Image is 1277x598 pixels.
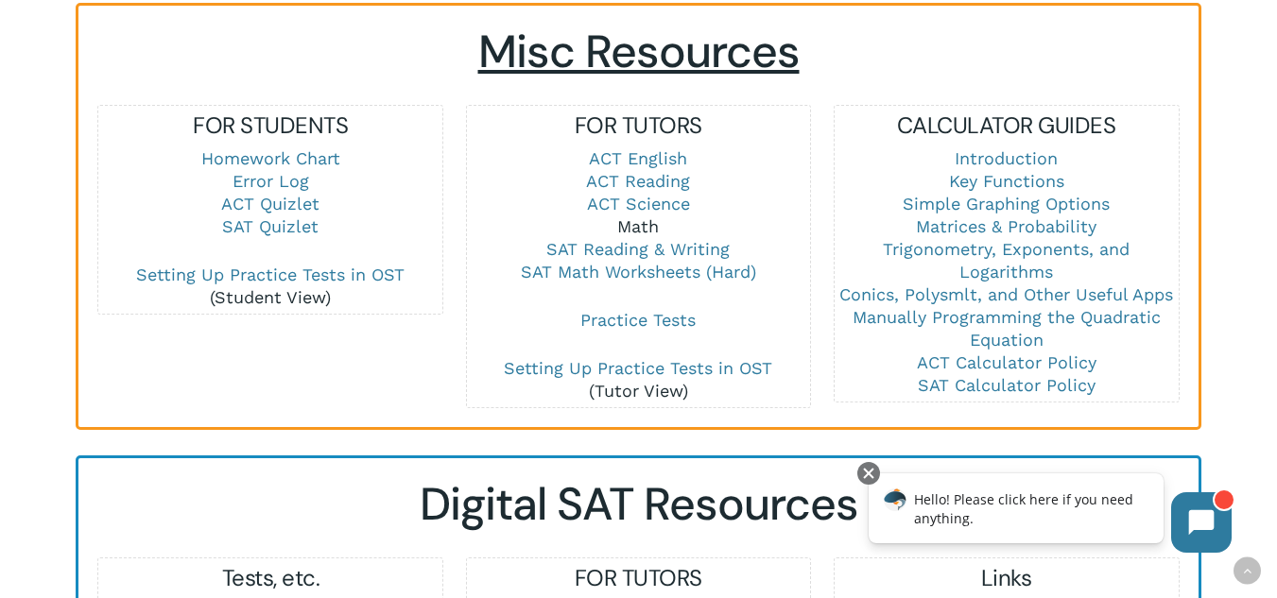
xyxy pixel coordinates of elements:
a: SAT Reading & Writing [546,239,730,259]
a: SAT Math Worksheets (Hard) [521,262,756,282]
a: SAT Quizlet [222,216,319,236]
h5: FOR STUDENTS [98,111,442,141]
h5: Links [835,563,1179,593]
span: Misc Resources [478,22,800,81]
a: Setting Up Practice Tests in OST [504,358,772,378]
p: (Student View) [98,264,442,309]
a: Conics, Polysmlt, and Other Useful Apps [839,284,1173,304]
iframe: Chatbot [849,458,1251,572]
a: ACT Science [587,194,690,214]
a: Practice Tests [580,310,696,330]
a: Manually Programming the Quadratic Equation [853,307,1161,350]
h5: CALCULATOR GUIDES [835,111,1179,141]
a: Matrices & Probability [916,216,1096,236]
a: Math [617,216,659,236]
a: ACT Quizlet [221,194,319,214]
a: ACT Reading [586,171,690,191]
a: ACT English [589,148,687,168]
h5: FOR TUTORS [467,563,811,593]
h2: Digital SAT Resources [97,477,1180,532]
a: Introduction [955,148,1058,168]
a: Setting Up Practice Tests in OST [136,265,405,284]
a: SAT Calculator Policy [918,375,1096,395]
a: Simple Graphing Options [903,194,1110,214]
a: Homework Chart [201,148,340,168]
h5: FOR TUTORS [467,111,811,141]
a: Trigonometry, Exponents, and Logarithms [883,239,1130,282]
h5: Tests, etc. [98,563,442,593]
p: (Tutor View) [467,357,811,402]
a: Error Log [233,171,309,191]
a: ACT Calculator Policy [917,352,1096,372]
a: Key Functions [949,171,1064,191]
